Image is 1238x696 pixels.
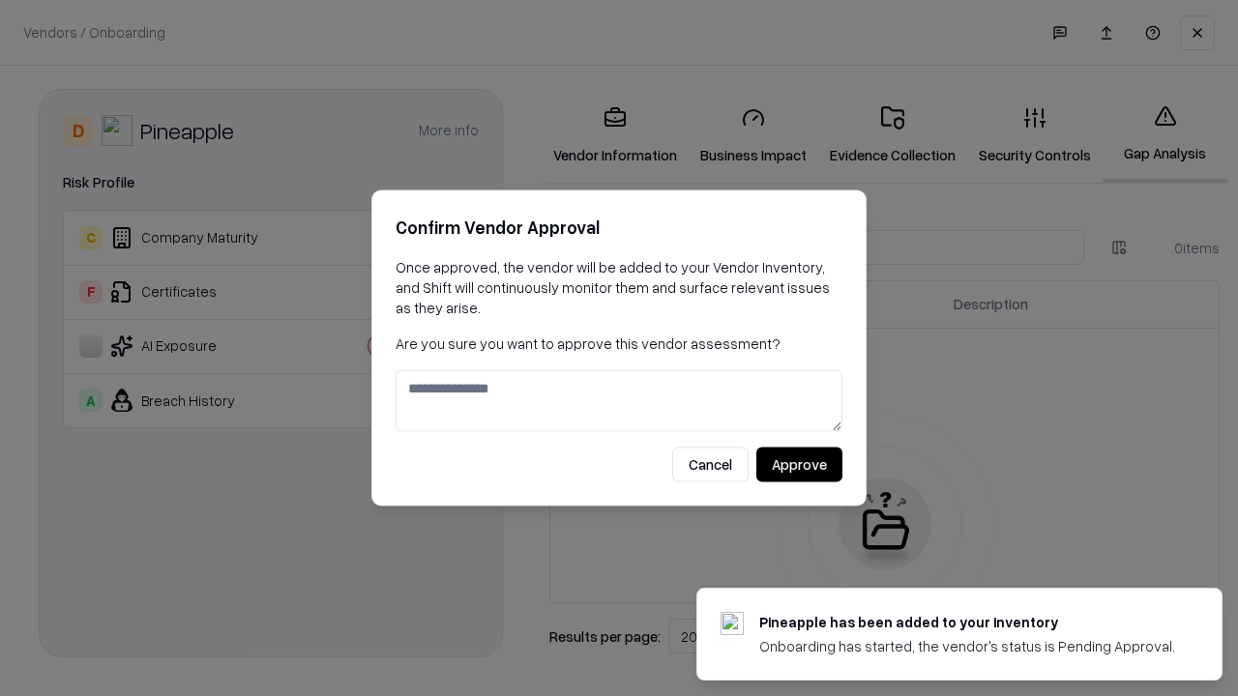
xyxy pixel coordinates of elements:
button: Approve [756,448,842,482]
div: Onboarding has started, the vendor's status is Pending Approval. [759,636,1175,656]
button: Cancel [672,448,749,482]
img: pineappleenergy.com [721,612,744,635]
p: Are you sure you want to approve this vendor assessment? [396,333,842,354]
h2: Confirm Vendor Approval [396,214,842,242]
p: Once approved, the vendor will be added to your Vendor Inventory, and Shift will continuously mon... [396,257,842,318]
div: Pineapple has been added to your inventory [759,612,1175,632]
